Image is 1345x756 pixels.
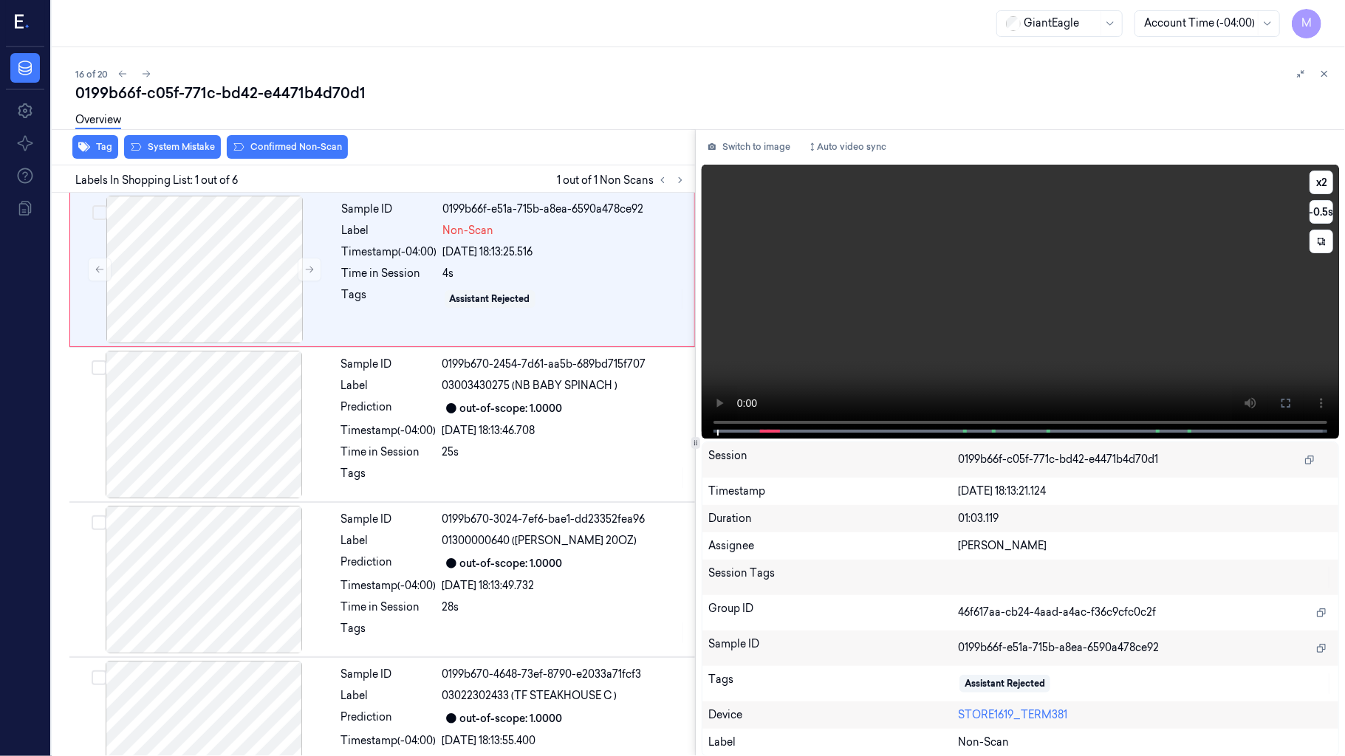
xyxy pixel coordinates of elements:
[442,667,686,682] div: 0199b670-4648-73ef-8790-e2033a71fcf3
[443,202,685,217] div: 0199b66f-e51a-715b-a8ea-6590a478ce92
[75,83,1333,103] div: 0199b66f-c05f-771c-bd42-e4471b4d70d1
[443,244,685,260] div: [DATE] 18:13:25.516
[341,599,437,615] div: Time in Session
[1310,171,1333,194] button: x2
[958,511,1332,526] div: 01:03.119
[442,533,637,549] span: 01300000640 ([PERSON_NAME] 20OZ)
[342,244,437,260] div: Timestamp (-04:00)
[75,112,121,129] a: Overview
[958,640,1159,656] span: 0199b66f-e51a-715b-a8ea-6590a478ce92
[341,423,437,439] div: Timestamp (-04:00)
[341,578,437,594] div: Timestamp (-04:00)
[460,556,563,571] div: out-of-scope: 1.0000
[341,554,437,572] div: Prediction
[92,515,106,530] button: Select row
[708,566,958,589] div: Session Tags
[708,484,958,499] div: Timestamp
[92,205,107,220] button: Select row
[443,223,494,238] span: Non-Scan
[708,448,958,472] div: Session
[341,709,437,727] div: Prediction
[460,711,563,726] div: out-of-scope: 1.0000
[227,135,348,159] button: Confirmed Non-Scan
[342,223,437,238] div: Label
[1292,9,1321,38] button: M
[450,292,530,306] div: Assistant Rejected
[341,444,437,460] div: Time in Session
[92,360,106,375] button: Select row
[75,173,238,188] span: Labels In Shopping List: 1 out of 6
[341,533,437,549] div: Label
[442,357,686,372] div: 0199b670-2454-7d61-aa5b-689bd715f707
[702,135,796,159] button: Switch to image
[342,287,437,311] div: Tags
[75,68,108,80] span: 16 of 20
[958,538,1332,554] div: [PERSON_NAME]
[341,399,437,417] div: Prediction
[708,636,958,660] div: Sample ID
[965,677,1045,690] div: Assistant Rejected
[442,733,686,749] div: [DATE] 18:13:55.400
[442,512,686,527] div: 0199b670-3024-7ef6-bae1-dd23352fea96
[958,707,1332,723] div: STORE1619_TERM381
[708,538,958,554] div: Assignee
[708,601,958,625] div: Group ID
[958,452,1158,467] span: 0199b66f-c05f-771c-bd42-e4471b4d70d1
[442,578,686,594] div: [DATE] 18:13:49.732
[72,135,118,159] button: Tag
[341,357,437,372] div: Sample ID
[708,672,958,695] div: Tags
[342,202,437,217] div: Sample ID
[342,266,437,281] div: Time in Session
[341,621,437,645] div: Tags
[958,605,1156,620] span: 46f617aa-cb24-4aad-a4ac-f36c9cfc0c2f
[442,423,686,439] div: [DATE] 18:13:46.708
[708,707,958,723] div: Device
[708,735,958,750] div: Label
[802,135,892,159] button: Auto video sync
[708,511,958,526] div: Duration
[124,135,221,159] button: System Mistake
[341,466,437,489] div: Tags
[958,484,1332,499] div: [DATE] 18:13:21.124
[92,670,106,685] button: Select row
[442,378,618,394] span: 03003430275 (NB BABY SPINACH )
[557,171,689,189] span: 1 out of 1 Non Scans
[341,512,437,527] div: Sample ID
[341,667,437,682] div: Sample ID
[442,688,617,704] span: 03022302433 (TF STEAKHOUSE C )
[443,266,685,281] div: 4s
[341,688,437,704] div: Label
[341,733,437,749] div: Timestamp (-04:00)
[958,735,1009,750] span: Non-Scan
[341,378,437,394] div: Label
[442,599,686,615] div: 28s
[1310,200,1333,224] button: -0.5s
[460,401,563,416] div: out-of-scope: 1.0000
[442,444,686,460] div: 25s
